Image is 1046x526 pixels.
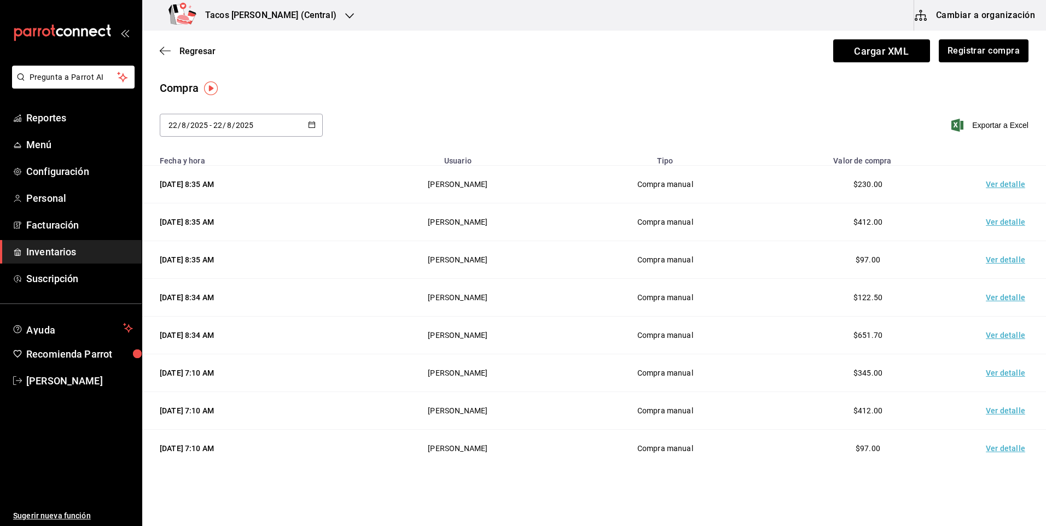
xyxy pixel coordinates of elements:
[564,354,766,392] td: Compra manual
[26,244,133,259] span: Inventarios
[564,392,766,430] td: Compra manual
[120,28,129,37] button: open_drawer_menu
[160,405,339,416] div: [DATE] 7:10 AM
[352,430,564,467] td: [PERSON_NAME]
[8,79,135,91] a: Pregunta a Parrot AI
[160,330,339,341] div: [DATE] 8:34 AM
[235,121,254,130] input: Year
[352,166,564,203] td: [PERSON_NAME]
[160,80,199,96] div: Compra
[160,443,339,454] div: [DATE] 7:10 AM
[969,430,1046,467] td: Ver detalle
[160,367,339,378] div: [DATE] 7:10 AM
[142,150,352,166] th: Fecha y hora
[178,121,181,130] span: /
[26,322,119,335] span: Ayuda
[352,241,564,279] td: [PERSON_NAME]
[856,255,880,264] span: $97.00
[168,121,178,130] input: Day
[969,203,1046,241] td: Ver detalle
[210,121,212,130] span: -
[160,292,339,303] div: [DATE] 8:34 AM
[969,279,1046,317] td: Ver detalle
[833,39,930,62] span: Cargar XML
[160,179,339,190] div: [DATE] 8:35 AM
[196,9,336,22] h3: Tacos [PERSON_NAME] (Central)
[26,271,133,286] span: Suscripción
[856,444,880,453] span: $97.00
[853,406,882,415] span: $412.00
[223,121,226,130] span: /
[352,354,564,392] td: [PERSON_NAME]
[226,121,232,130] input: Month
[12,66,135,89] button: Pregunta a Parrot AI
[26,347,133,361] span: Recomienda Parrot
[564,203,766,241] td: Compra manual
[26,137,133,152] span: Menú
[30,72,118,83] span: Pregunta a Parrot AI
[352,150,564,166] th: Usuario
[853,331,882,340] span: $651.70
[352,279,564,317] td: [PERSON_NAME]
[26,373,133,388] span: [PERSON_NAME]
[181,121,187,130] input: Month
[853,180,882,189] span: $230.00
[179,46,216,56] span: Regresar
[213,121,223,130] input: Day
[969,392,1046,430] td: Ver detalle
[26,110,133,125] span: Reportes
[187,121,190,130] span: /
[564,166,766,203] td: Compra manual
[564,241,766,279] td: Compra manual
[204,81,218,95] img: Tooltip marker
[939,39,1028,62] button: Registrar compra
[232,121,235,130] span: /
[564,317,766,354] td: Compra manual
[564,430,766,467] td: Compra manual
[969,241,1046,279] td: Ver detalle
[853,369,882,377] span: $345.00
[853,218,882,226] span: $412.00
[352,203,564,241] td: [PERSON_NAME]
[160,46,216,56] button: Regresar
[26,164,133,179] span: Configuración
[352,392,564,430] td: [PERSON_NAME]
[766,150,969,166] th: Valor de compra
[26,191,133,206] span: Personal
[352,317,564,354] td: [PERSON_NAME]
[954,119,1028,132] button: Exportar a Excel
[969,166,1046,203] td: Ver detalle
[160,254,339,265] div: [DATE] 8:35 AM
[13,510,133,522] span: Sugerir nueva función
[160,217,339,227] div: [DATE] 8:35 AM
[564,279,766,317] td: Compra manual
[190,121,208,130] input: Year
[969,354,1046,392] td: Ver detalle
[853,293,882,302] span: $122.50
[26,218,133,232] span: Facturación
[564,150,766,166] th: Tipo
[969,317,1046,354] td: Ver detalle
